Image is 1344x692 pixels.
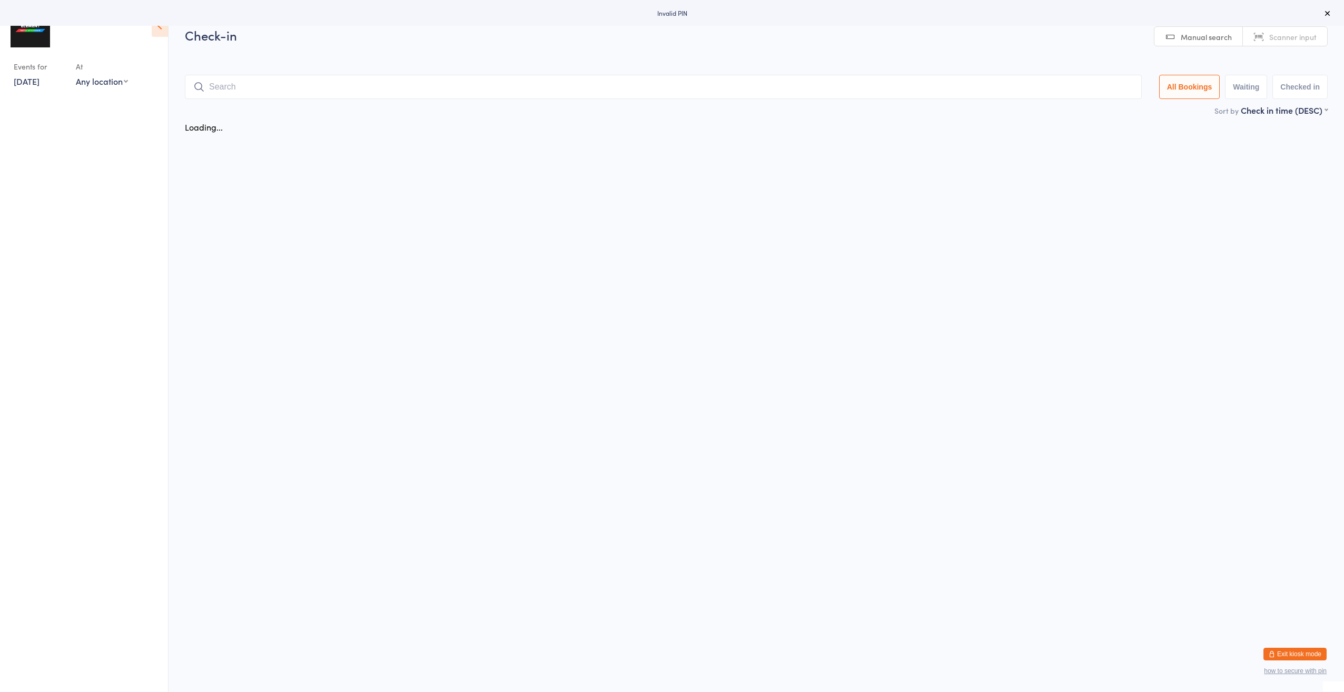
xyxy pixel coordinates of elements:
button: Exit kiosk mode [1263,648,1327,660]
label: Sort by [1214,105,1239,116]
span: Scanner input [1269,32,1317,42]
button: All Bookings [1159,75,1220,99]
div: Events for [14,58,65,75]
button: Checked in [1272,75,1328,99]
button: how to secure with pin [1264,667,1327,675]
a: [DATE] [14,75,39,87]
span: Manual search [1181,32,1232,42]
div: At [76,58,128,75]
div: Check in time (DESC) [1241,104,1328,116]
img: Element Martial Arts Brisbane [11,8,50,47]
div: Any location [76,75,128,87]
input: Search [185,75,1142,99]
h2: Check-in [185,26,1328,44]
div: Invalid PIN [17,8,1327,17]
div: Loading... [185,121,223,133]
button: Waiting [1225,75,1267,99]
